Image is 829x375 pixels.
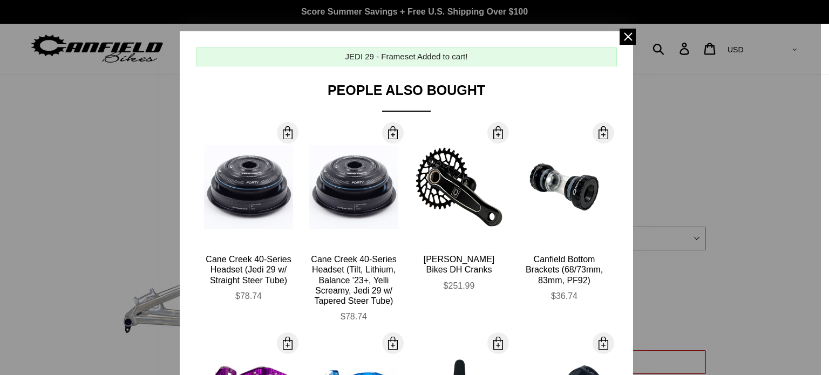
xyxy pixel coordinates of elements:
[345,51,468,63] div: JEDI 29 - Frameset Added to cart!
[444,281,475,290] span: $251.99
[309,145,398,229] img: 42-BAA0533K9673-500x471_large.jpg
[235,291,262,301] span: $78.74
[204,145,293,229] img: 42-BAA0533K9673-500x471_e62e8459-f812-4977-af72-827e1a1c851c_large.jpg
[341,312,367,321] span: $78.74
[196,83,617,112] div: People Also Bought
[551,291,577,301] span: $36.74
[414,142,504,231] img: Canfield-Crank-ABRing-2_f5827bbc-43d3-48a9-b851-7d9fc7875f27_large.jpg
[520,142,609,231] img: Canfield-Bottom-Bracket-73mm-Shopify_large.jpg
[520,254,609,285] div: Canfield Bottom Brackets (68/73mm, 83mm, PF92)
[414,254,504,275] div: [PERSON_NAME] Bikes DH Cranks
[309,254,398,306] div: Cane Creek 40-Series Headset (Tilt, Lithium, Balance '23+, Yelli Screamy, Jedi 29 w/ Tapered Stee...
[204,254,293,285] div: Cane Creek 40-Series Headset (Jedi 29 w/ Straight Steer Tube)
